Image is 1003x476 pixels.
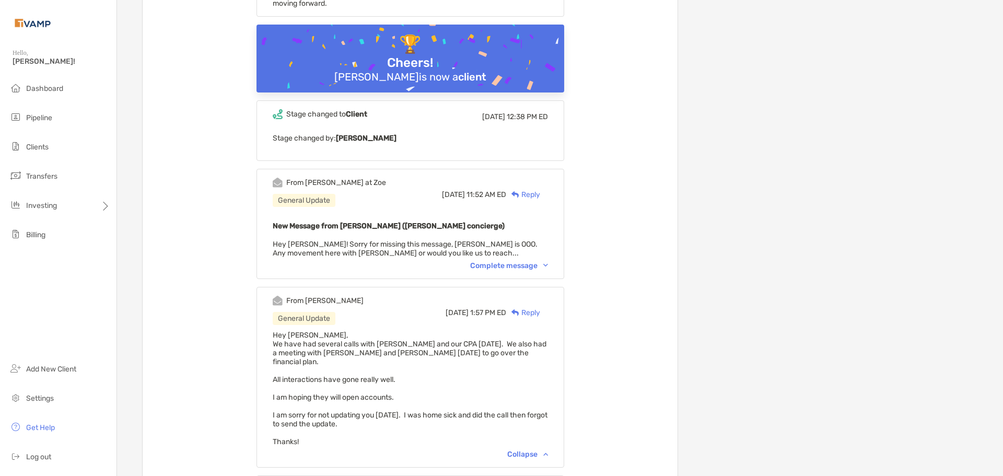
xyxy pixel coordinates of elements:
[9,362,22,375] img: add_new_client icon
[346,110,367,119] b: Client
[26,230,45,239] span: Billing
[383,55,437,71] div: Cheers!
[26,365,76,374] span: Add New Client
[336,134,396,143] b: [PERSON_NAME]
[9,421,22,433] img: get-help icon
[511,191,519,198] img: Reply icon
[330,71,491,83] div: [PERSON_NAME] is now a
[507,450,548,459] div: Collapse
[458,71,486,83] b: client
[286,110,367,119] div: Stage changed to
[507,112,548,121] span: 12:38 PM ED
[442,190,465,199] span: [DATE]
[543,264,548,267] img: Chevron icon
[26,201,57,210] span: Investing
[470,308,506,317] span: 1:57 PM ED
[9,450,22,462] img: logout icon
[273,331,547,446] span: Hey [PERSON_NAME], We have had several calls with [PERSON_NAME] and our CPA [DATE]. We also had a...
[9,111,22,123] img: pipeline icon
[273,109,283,119] img: Event icon
[256,25,564,115] img: Confetti
[446,308,469,317] span: [DATE]
[9,228,22,240] img: billing icon
[506,307,540,318] div: Reply
[9,391,22,404] img: settings icon
[26,84,63,93] span: Dashboard
[395,34,425,55] div: 🏆
[26,113,52,122] span: Pipeline
[273,222,505,230] b: New Message from [PERSON_NAME] ([PERSON_NAME] concierge)
[543,452,548,456] img: Chevron icon
[273,194,335,207] div: General Update
[273,178,283,188] img: Event icon
[13,57,110,66] span: [PERSON_NAME]!
[9,169,22,182] img: transfers icon
[26,452,51,461] span: Log out
[26,394,54,403] span: Settings
[482,112,505,121] span: [DATE]
[273,240,538,258] span: Hey [PERSON_NAME]! Sorry for missing this message, [PERSON_NAME] is OOO. Any movement here with [...
[26,172,57,181] span: Transfers
[470,261,548,270] div: Complete message
[286,296,364,305] div: From [PERSON_NAME]
[273,312,335,325] div: General Update
[26,143,49,152] span: Clients
[466,190,506,199] span: 11:52 AM ED
[511,309,519,316] img: Reply icon
[26,423,55,432] span: Get Help
[13,4,53,42] img: Zoe Logo
[9,140,22,153] img: clients icon
[286,178,386,187] div: From [PERSON_NAME] at Zoe
[506,189,540,200] div: Reply
[9,82,22,94] img: dashboard icon
[9,199,22,211] img: investing icon
[273,296,283,306] img: Event icon
[273,132,548,145] p: Stage changed by:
